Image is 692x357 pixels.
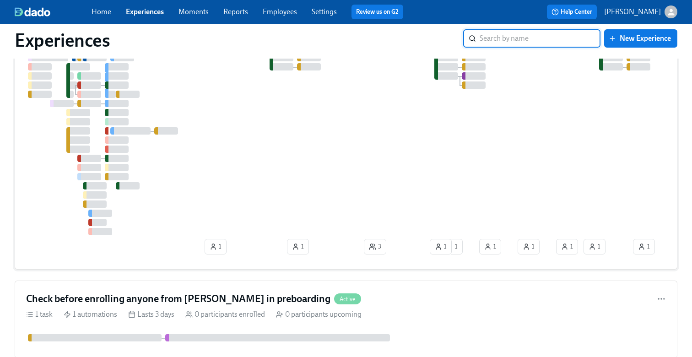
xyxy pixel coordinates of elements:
button: New Experience [604,29,677,48]
button: Help Center [547,5,597,19]
button: 3 [364,239,386,254]
button: Review us on G2 [351,5,403,19]
button: 1 [430,239,452,254]
a: Home [92,7,111,16]
div: 1 automations [64,309,117,319]
span: 1 [589,242,600,251]
button: [PERSON_NAME] [604,5,677,18]
button: 1 [205,239,227,254]
img: dado [15,7,50,16]
span: Help Center [551,7,592,16]
span: 1 [523,242,535,251]
h4: Check before enrolling anyone from [PERSON_NAME] in preboarding [26,292,330,306]
div: 0 participants enrolled [185,309,265,319]
h1: Experiences [15,29,110,51]
span: 1 [435,242,447,251]
a: Moments [178,7,209,16]
input: Search by name [480,29,600,48]
button: 1 [287,239,309,254]
span: 1 [561,242,573,251]
span: 1 [638,242,650,251]
span: 1 [446,242,458,251]
span: 3 [369,242,381,251]
a: Reports [223,7,248,16]
button: 1 [518,239,540,254]
button: 1 [479,239,501,254]
button: 1 [584,239,605,254]
a: Experiences [126,7,164,16]
button: 1 [556,239,578,254]
p: [PERSON_NAME] [604,7,661,17]
span: Active [334,296,361,303]
button: 1 [633,239,655,254]
a: dado [15,7,92,16]
span: 1 [484,242,496,251]
div: Lasts 3 days [128,309,174,319]
div: 0 participants upcoming [276,309,362,319]
span: New Experience [611,34,671,43]
a: Review us on G2 [356,7,399,16]
a: Settings [312,7,337,16]
button: 1 [441,239,463,254]
span: 1 [210,242,222,251]
a: Employees [263,7,297,16]
span: 1 [292,242,304,251]
div: 1 task [26,309,53,319]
